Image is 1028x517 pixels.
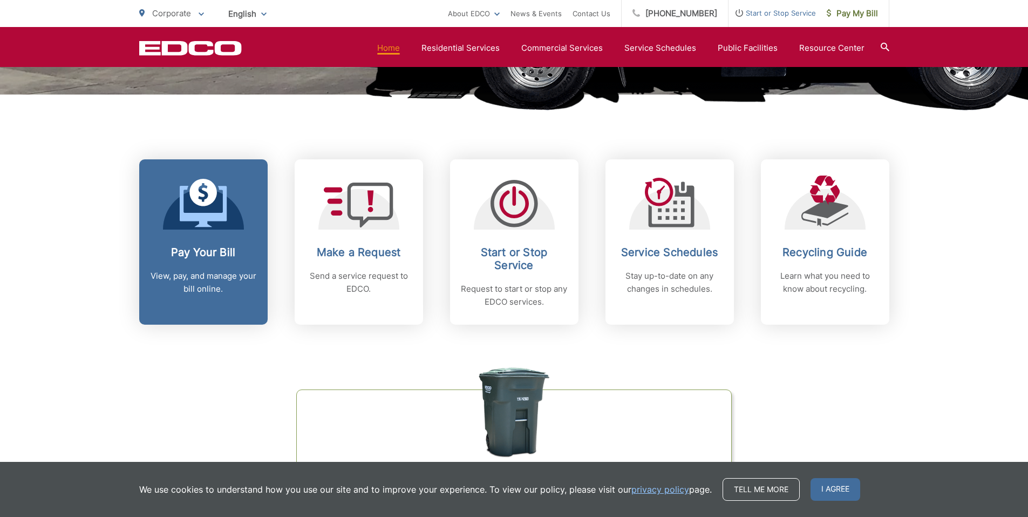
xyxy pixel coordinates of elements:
[521,42,603,55] a: Commercial Services
[461,246,568,272] h2: Start or Stop Service
[377,42,400,55] a: Home
[573,7,610,20] a: Contact Us
[305,270,412,296] p: Send a service request to EDCO.
[799,42,864,55] a: Resource Center
[723,478,800,501] a: Tell me more
[605,159,734,325] a: Service Schedules Stay up-to-date on any changes in schedules.
[448,7,500,20] a: About EDCO
[772,246,879,259] h2: Recycling Guide
[624,42,696,55] a: Service Schedules
[139,159,268,325] a: Pay Your Bill View, pay, and manage your bill online.
[772,270,879,296] p: Learn what you need to know about recycling.
[220,4,275,23] span: English
[811,478,860,501] span: I agree
[295,159,423,325] a: Make a Request Send a service request to EDCO.
[150,246,257,259] h2: Pay Your Bill
[616,246,723,259] h2: Service Schedules
[139,41,242,56] a: EDCD logo. Return to the homepage.
[510,7,562,20] a: News & Events
[421,42,500,55] a: Residential Services
[461,283,568,308] p: Request to start or stop any EDCO services.
[631,483,689,496] a: privacy policy
[718,42,778,55] a: Public Facilities
[305,246,412,259] h2: Make a Request
[150,270,257,296] p: View, pay, and manage your bill online.
[761,159,889,325] a: Recycling Guide Learn what you need to know about recycling.
[152,8,191,18] span: Corporate
[616,270,723,296] p: Stay up-to-date on any changes in schedules.
[139,483,712,496] p: We use cookies to understand how you use our site and to improve your experience. To view our pol...
[827,7,878,20] span: Pay My Bill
